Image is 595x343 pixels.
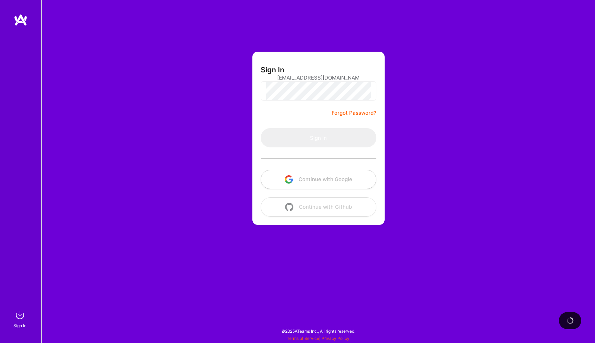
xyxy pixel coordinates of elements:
div: Sign In [13,322,27,329]
img: loading [566,317,574,324]
button: Sign In [261,128,376,147]
button: Continue with Google [261,170,376,189]
button: Continue with Github [261,197,376,217]
img: icon [285,175,293,184]
h3: Sign In [261,65,284,74]
img: logo [14,14,28,26]
a: sign inSign In [14,308,27,329]
input: Email... [277,69,360,86]
div: © 2025 ATeams Inc., All rights reserved. [41,322,595,340]
img: sign in [13,308,27,322]
img: icon [285,203,293,211]
a: Privacy Policy [322,336,349,341]
a: Terms of Service [287,336,319,341]
span: | [287,336,349,341]
a: Forgot Password? [332,109,376,117]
